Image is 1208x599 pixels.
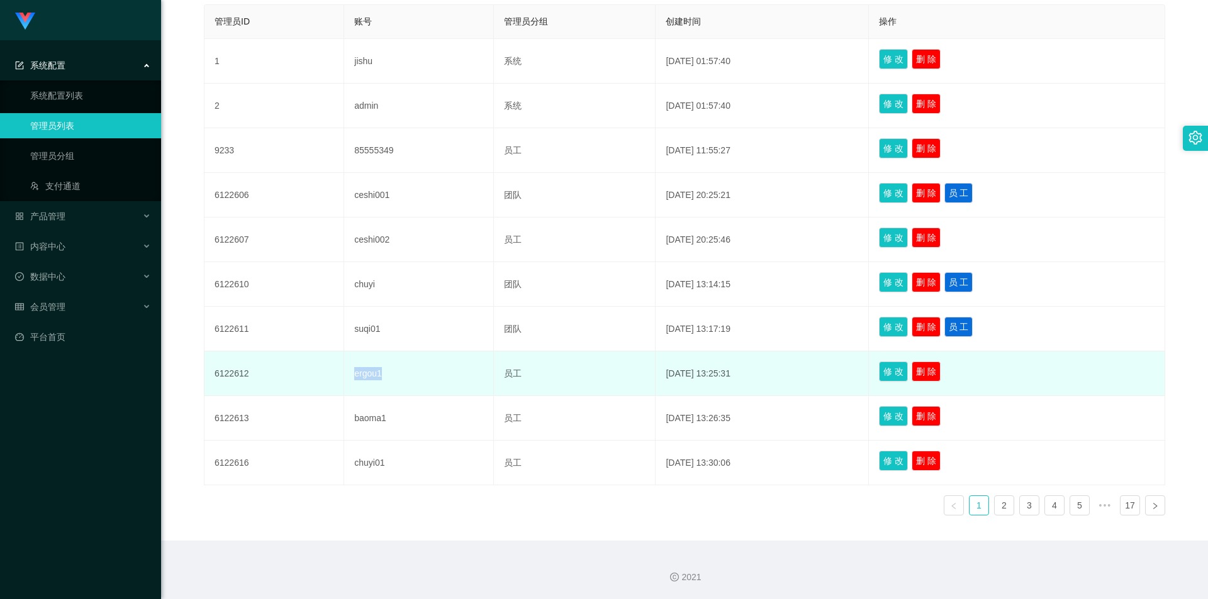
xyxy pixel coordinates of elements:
span: [DATE] 20:25:46 [666,234,730,245]
li: 2 [994,495,1014,515]
button: 修 改 [879,94,908,114]
i: 图标: table [15,302,24,311]
button: 修 改 [879,138,908,158]
li: 3 [1019,495,1039,515]
td: chuyi01 [344,441,494,485]
td: baoma1 [344,396,494,441]
a: 图标: dashboard平台首页 [15,324,151,349]
button: 删 除 [912,272,941,292]
td: ceshi002 [344,217,494,262]
i: 图标: setting [1188,131,1202,145]
span: 管理员ID [215,16,250,26]
td: 6122612 [204,351,344,396]
button: 删 除 [912,49,941,69]
a: 1 [970,496,988,515]
li: 上一页 [944,495,964,515]
span: [DATE] 13:26:35 [666,413,730,423]
i: 图标: check-circle-o [15,272,24,281]
li: 下一页 [1145,495,1165,515]
button: 修 改 [879,272,908,292]
span: [DATE] 13:14:15 [666,279,730,289]
td: admin [344,84,494,128]
button: 删 除 [912,361,941,382]
button: 删 除 [912,317,941,337]
a: 2 [995,496,1014,515]
button: 修 改 [879,317,908,337]
td: 6122613 [204,396,344,441]
td: 2 [204,84,344,128]
span: 创建时间 [666,16,701,26]
button: 修 改 [879,451,908,471]
span: 账号 [354,16,372,26]
a: 17 [1121,496,1139,515]
button: 员 工 [944,317,973,337]
td: 系统 [494,84,656,128]
button: 删 除 [912,94,941,114]
i: 图标: form [15,61,24,70]
span: [DATE] 13:17:19 [666,324,730,334]
td: 团队 [494,262,656,307]
td: 85555349 [344,128,494,173]
span: [DATE] 01:57:40 [666,101,730,111]
button: 修 改 [879,361,908,382]
td: jishu [344,39,494,84]
li: 5 [1070,495,1090,515]
span: 产品管理 [15,211,65,221]
td: 1 [204,39,344,84]
i: 图标: appstore-o [15,212,24,221]
td: 团队 [494,173,656,217]
span: 管理员分组 [504,16,548,26]
i: 图标: profile [15,242,24,251]
td: 团队 [494,307,656,351]
a: 4 [1045,496,1064,515]
span: 内容中心 [15,241,65,251]
td: 6122616 [204,441,344,485]
td: 6122606 [204,173,344,217]
span: [DATE] 11:55:27 [666,145,730,155]
div: 2021 [171,571,1198,584]
i: 图标: left [950,502,958,510]
td: 6122611 [204,307,344,351]
td: 员工 [494,441,656,485]
span: [DATE] 01:57:40 [666,56,730,66]
i: 图标: right [1151,502,1159,510]
a: 图标: usergroup-add-o支付通道 [30,173,151,199]
li: 1 [969,495,989,515]
button: 员 工 [944,272,973,292]
td: 员工 [494,128,656,173]
td: 系统 [494,39,656,84]
button: 修 改 [879,228,908,248]
span: ••• [1095,495,1115,515]
button: 员 工 [944,183,973,203]
li: 17 [1120,495,1140,515]
span: [DATE] 20:25:21 [666,190,730,200]
td: 员工 [494,217,656,262]
td: ceshi001 [344,173,494,217]
img: logo.9652507e.png [15,13,35,30]
a: 5 [1070,496,1089,515]
a: 系统配置列表 [30,83,151,108]
td: 9233 [204,128,344,173]
a: 3 [1020,496,1039,515]
td: ergou1 [344,351,494,396]
span: [DATE] 13:25:31 [666,368,730,378]
button: 删 除 [912,183,941,203]
td: chuyi [344,262,494,307]
td: 员工 [494,396,656,441]
button: 修 改 [879,183,908,203]
span: [DATE] 13:30:06 [666,458,730,468]
span: 操作 [879,16,897,26]
button: 删 除 [912,228,941,248]
a: 管理员分组 [30,143,151,168]
td: suqi01 [344,307,494,351]
li: 向后 5 页 [1095,495,1115,515]
i: 图标: copyright [670,573,679,581]
td: 6122607 [204,217,344,262]
span: 会员管理 [15,302,65,312]
span: 数据中心 [15,272,65,282]
li: 4 [1044,495,1065,515]
button: 删 除 [912,406,941,426]
button: 删 除 [912,451,941,471]
a: 管理员列表 [30,113,151,138]
span: 系统配置 [15,60,65,70]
